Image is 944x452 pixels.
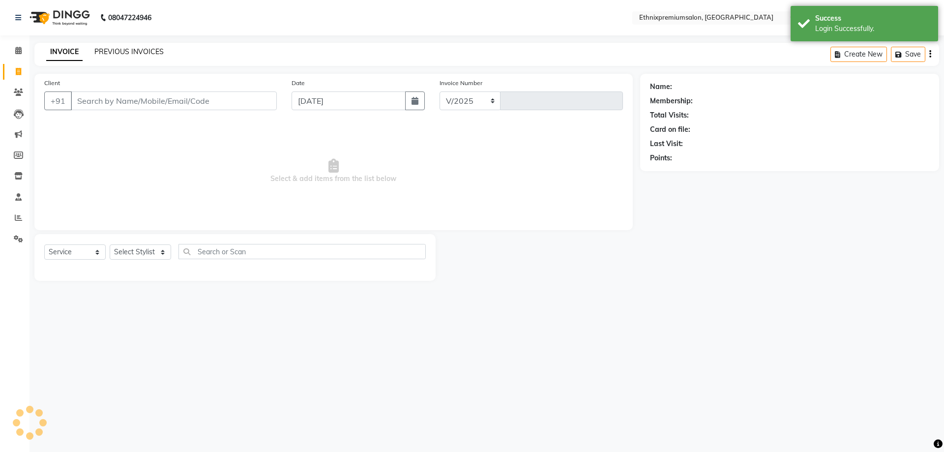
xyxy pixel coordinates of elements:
a: PREVIOUS INVOICES [94,47,164,56]
div: Name: [650,82,672,92]
div: Points: [650,153,672,163]
span: Select & add items from the list below [44,122,623,220]
label: Client [44,79,60,88]
a: INVOICE [46,43,83,61]
b: 08047224946 [108,4,151,31]
img: logo [25,4,92,31]
div: Card on file: [650,124,690,135]
div: Login Successfully. [815,24,931,34]
button: Save [891,47,925,62]
div: Membership: [650,96,693,106]
div: Last Visit: [650,139,683,149]
label: Date [292,79,305,88]
div: Success [815,13,931,24]
iframe: chat widget [903,413,934,442]
button: +91 [44,91,72,110]
div: Total Visits: [650,110,689,121]
input: Search by Name/Mobile/Email/Code [71,91,277,110]
button: Create New [830,47,887,62]
label: Invoice Number [440,79,482,88]
input: Search or Scan [178,244,426,259]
